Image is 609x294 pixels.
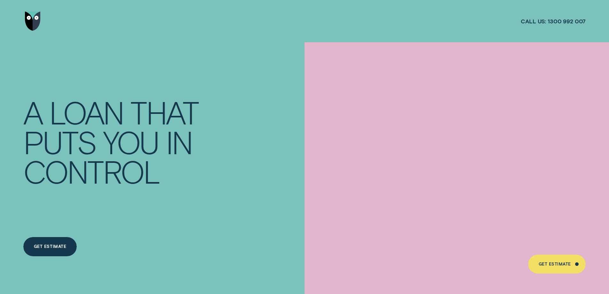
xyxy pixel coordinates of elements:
img: Wisr [25,12,41,31]
a: Call us:1300 992 007 [521,18,586,25]
a: Get Estimate [23,237,77,256]
span: 1300 992 007 [548,18,586,25]
a: Get Estimate [528,255,586,274]
h4: A LOAN THAT PUTS YOU IN CONTROL [23,97,207,186]
span: Call us: [521,18,546,25]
